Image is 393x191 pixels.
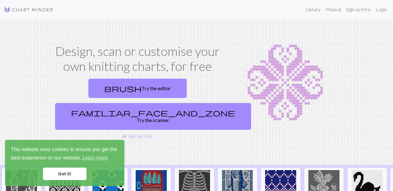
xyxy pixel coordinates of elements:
[43,168,87,180] a: dismiss cookie message
[104,84,142,93] span: brush
[2,182,41,188] a: fishies :)
[344,3,373,16] a: Sign up free
[5,140,124,186] div: cookieconsent
[71,108,235,117] span: familiar_face_and_zone
[11,146,119,163] span: This website uses cookies to ensure you get the best experience on our website.
[55,103,251,130] a: Try the scanner
[230,44,341,122] img: Chart example
[261,182,300,188] a: Idee
[88,182,128,188] a: Sheep socks
[373,3,389,16] a: Login
[45,182,84,188] a: tracery
[175,182,214,188] a: New Piskel-1.png (2).png
[218,182,257,188] a: fish prac
[128,133,152,139] a: Sign up free
[88,79,187,98] a: Try the editor
[53,44,222,74] h1: Design, scan or customise your own knitting charts, for free
[81,153,109,163] a: learn more about cookies
[304,182,344,188] a: angel practice
[323,3,344,16] a: Manual
[348,182,387,188] a: IMG_0291.jpeg
[132,182,171,188] a: Sardines in a can
[4,6,54,13] img: Logo
[53,76,222,140] div: or
[303,3,323,16] a: Library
